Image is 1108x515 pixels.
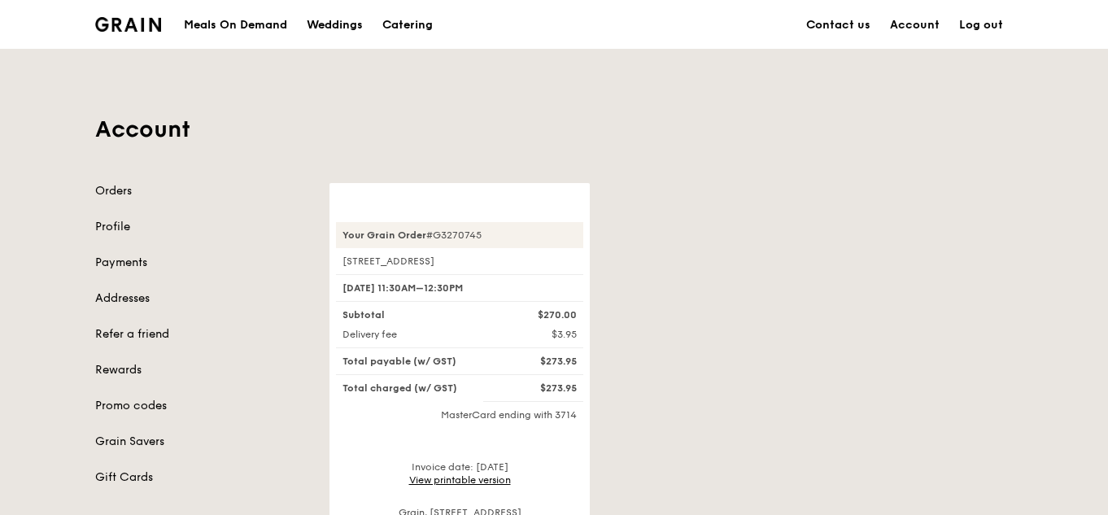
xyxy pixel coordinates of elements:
div: Subtotal [333,308,502,321]
span: Total payable (w/ GST) [342,356,456,367]
a: Refer a friend [95,326,310,343]
div: $3.95 [502,328,587,341]
a: Promo codes [95,398,310,414]
a: Account [880,1,949,50]
a: Log out [949,1,1013,50]
a: Payments [95,255,310,271]
a: View printable version [409,474,511,486]
div: Weddings [307,1,363,50]
div: Catering [382,1,433,50]
a: Grain Savers [95,434,310,450]
h1: Account [95,115,1013,144]
a: Profile [95,219,310,235]
a: Catering [373,1,443,50]
div: Delivery fee [333,328,502,341]
div: MasterCard ending with 3714 [336,408,583,421]
a: Orders [95,183,310,199]
div: Total charged (w/ GST) [333,382,502,395]
a: Weddings [297,1,373,50]
div: Meals On Demand [184,1,287,50]
strong: Your Grain Order [342,229,426,241]
div: Invoice date: [DATE] [336,460,583,487]
div: [DATE] 11:30AM–12:30PM [336,274,583,302]
div: $273.95 [502,355,587,368]
a: Rewards [95,362,310,378]
a: Contact us [796,1,880,50]
a: Gift Cards [95,469,310,486]
div: [STREET_ADDRESS] [336,255,583,268]
a: Addresses [95,290,310,307]
img: Grain [95,17,161,32]
div: $273.95 [502,382,587,395]
div: $270.00 [502,308,587,321]
div: #G3270745 [336,222,583,248]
